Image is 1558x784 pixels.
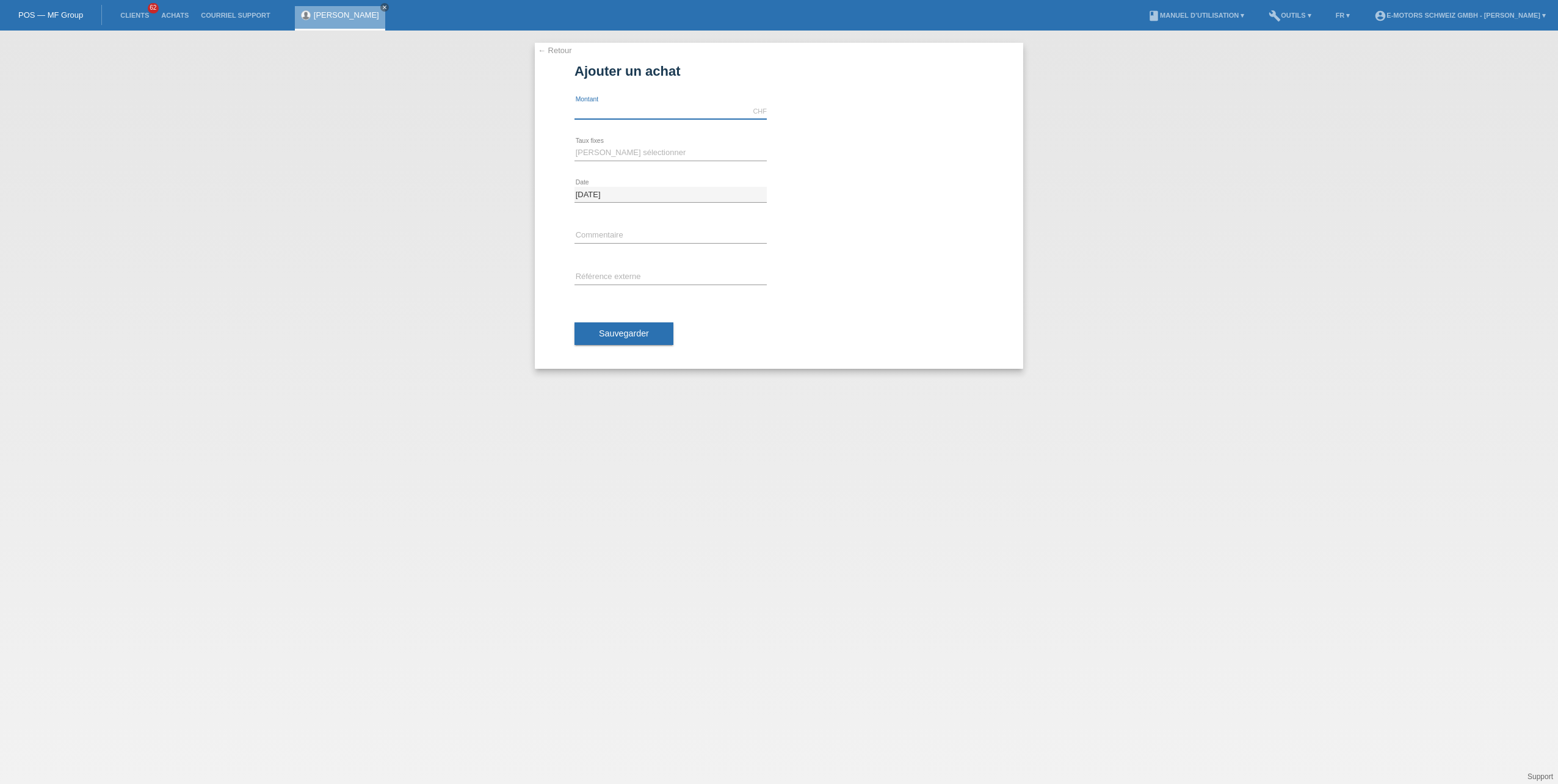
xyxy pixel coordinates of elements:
[753,107,767,115] div: CHF
[574,64,984,79] h1: Ajouter un achat
[538,46,572,55] a: ← Retour
[195,12,276,19] a: Courriel Support
[1269,10,1281,22] i: build
[599,328,649,338] span: Sauvegarder
[574,322,673,346] button: Sauvegarder
[1374,10,1386,22] i: account_circle
[114,12,155,19] a: Clients
[1148,10,1160,22] i: book
[380,3,389,12] a: close
[148,3,159,13] span: 62
[1330,12,1357,19] a: FR ▾
[1263,12,1317,19] a: buildOutils ▾
[1527,772,1553,781] a: Support
[155,12,195,19] a: Achats
[18,10,83,20] a: POS — MF Group
[1368,12,1552,19] a: account_circleE-Motors Schweiz GmbH - [PERSON_NAME] ▾
[314,10,379,20] a: [PERSON_NAME]
[382,4,388,10] i: close
[1142,12,1250,19] a: bookManuel d’utilisation ▾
